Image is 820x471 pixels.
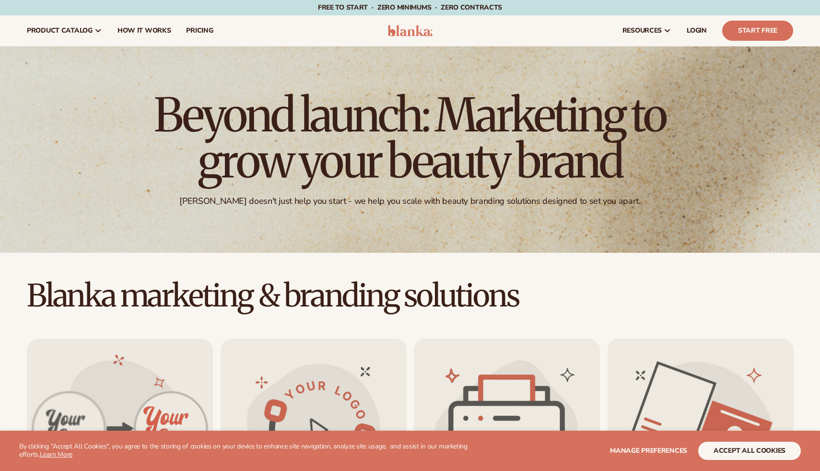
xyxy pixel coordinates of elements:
[19,15,110,46] a: product catalog
[27,27,93,35] span: product catalog
[610,446,687,455] span: Manage preferences
[186,27,213,35] span: pricing
[110,15,179,46] a: How It Works
[178,15,221,46] a: pricing
[679,15,715,46] a: LOGIN
[615,15,679,46] a: resources
[146,92,674,184] h1: Beyond launch: Marketing to grow your beauty brand
[318,3,502,12] span: Free to start · ZERO minimums · ZERO contracts
[19,443,484,459] p: By clicking "Accept All Cookies", you agree to the storing of cookies on your device to enhance s...
[387,25,433,36] img: logo
[722,21,793,41] a: Start Free
[687,27,707,35] span: LOGIN
[179,196,640,207] div: [PERSON_NAME] doesn't just help you start - we help you scale with beauty branding solutions desi...
[40,450,72,459] a: Learn More
[117,27,171,35] span: How It Works
[610,442,687,460] button: Manage preferences
[698,442,801,460] button: accept all cookies
[622,27,662,35] span: resources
